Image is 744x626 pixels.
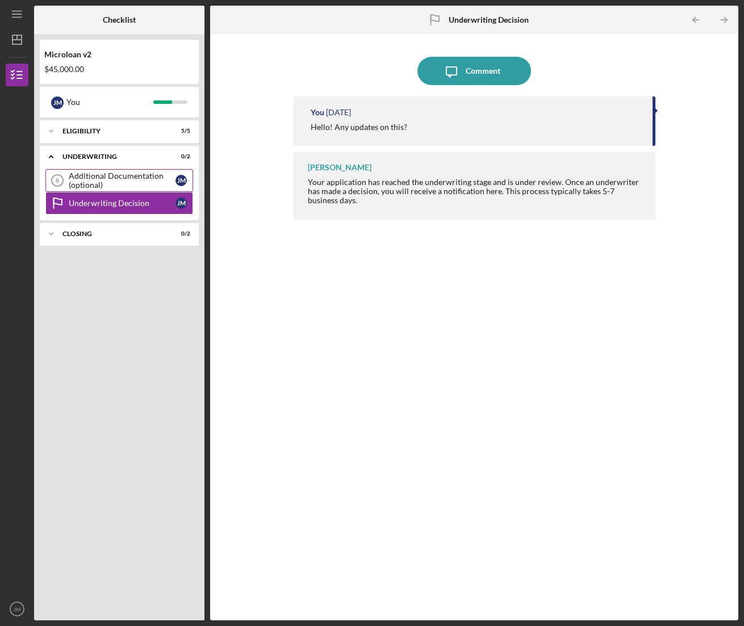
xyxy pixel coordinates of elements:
[170,128,190,135] div: 5 / 5
[44,50,194,59] div: Microloan v2
[62,153,162,160] div: Underwriting
[308,178,644,205] div: Your application has reached the underwriting stage and is under review. Once an underwriter has ...
[66,93,153,112] div: You
[56,177,59,184] tspan: 6
[45,169,193,192] a: 6Additional Documentation (optional)JM
[14,606,21,612] text: JM
[62,230,162,237] div: Closing
[69,171,175,190] div: Additional Documentation (optional)
[170,153,190,160] div: 0 / 2
[449,15,529,24] b: Underwriting Decision
[417,57,531,85] button: Comment
[311,123,407,132] div: Hello! Any updates on this?
[175,175,187,186] div: J M
[311,108,324,117] div: You
[308,163,371,172] div: [PERSON_NAME]
[326,108,351,117] time: 2025-09-17 19:38
[69,199,175,208] div: Underwriting Decision
[51,96,64,109] div: J M
[45,192,193,215] a: Underwriting DecisionJM
[175,198,187,209] div: J M
[62,128,162,135] div: Eligibility
[44,65,194,74] div: $45,000.00
[103,15,136,24] b: Checklist
[6,598,28,620] button: JM
[466,57,500,85] div: Comment
[170,230,190,237] div: 0 / 2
